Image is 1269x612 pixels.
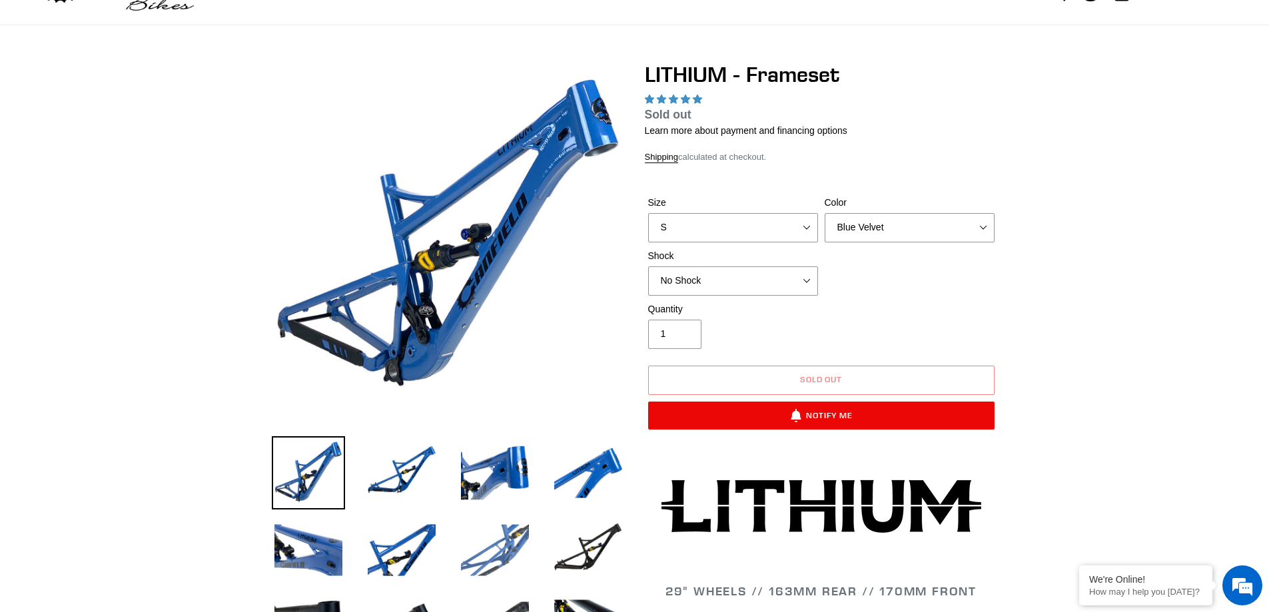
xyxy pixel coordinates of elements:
div: We're Online! [1089,574,1202,585]
button: Notify Me [648,402,995,430]
label: Shock [648,249,818,263]
img: Lithium-Logo_480x480.png [661,479,981,533]
img: Load image into Gallery viewer, LITHIUM - Frameset [272,436,345,509]
img: Load image into Gallery viewer, LITHIUM - Frameset [458,436,532,509]
img: Load image into Gallery viewer, LITHIUM - Frameset [272,513,345,587]
p: How may I help you today? [1089,587,1202,597]
span: 29" WHEELS // 163mm REAR // 170mm FRONT [665,583,977,599]
h1: LITHIUM - Frameset [645,62,998,87]
img: Load image into Gallery viewer, LITHIUM - Frameset [458,513,532,587]
img: Load image into Gallery viewer, LITHIUM - Frameset [365,513,438,587]
label: Color [825,196,995,210]
div: calculated at checkout. [645,151,998,164]
a: Learn more about payment and financing options [645,125,847,136]
label: Quantity [648,302,818,316]
button: Sold out [648,366,995,395]
img: Load image into Gallery viewer, LITHIUM - Frameset [365,436,438,509]
img: Load image into Gallery viewer, LITHIUM - Frameset [552,513,625,587]
span: Sold out [800,374,843,384]
label: Size [648,196,818,210]
img: Load image into Gallery viewer, LITHIUM - Frameset [552,436,625,509]
a: Shipping [645,152,679,163]
span: 5.00 stars [645,94,705,105]
span: Sold out [645,108,691,121]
